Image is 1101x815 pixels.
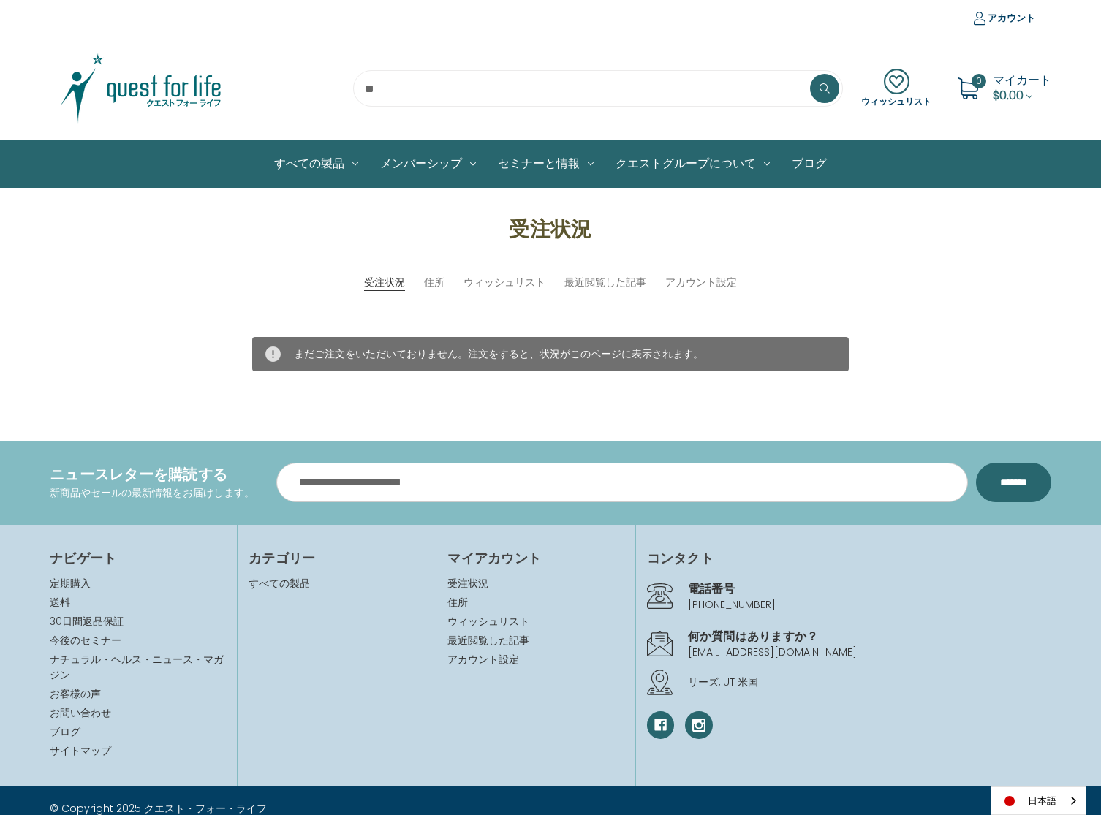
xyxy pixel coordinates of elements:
[781,140,838,187] a: ブログ
[50,614,124,629] a: 30日間返品保証
[647,548,1051,568] h4: コンタクト
[249,576,310,591] a: すべての製品
[688,645,857,659] a: [EMAIL_ADDRESS][DOMAIN_NAME]
[50,595,70,610] a: 送料
[993,72,1051,104] a: Cart with 0 items
[991,786,1086,815] aside: Language selected: 日本語
[447,576,624,591] a: 受注状況
[50,576,91,591] a: 定期購入
[605,140,781,187] a: クエストグループについて
[861,69,931,108] a: ウィッシュリスト
[424,275,444,290] a: 住所
[688,675,1051,690] p: リーズ, UT 米国
[993,72,1051,88] span: マイカート
[50,652,224,682] a: ナチュラル・ヘルス・ニュース・マガジン
[249,548,425,568] h4: カテゴリー
[447,548,624,568] h4: マイアカウント
[564,275,646,290] a: 最近閲覧した記事
[50,485,254,501] p: 新商品やセールの最新情報をお届けします。
[50,705,111,720] a: お問い合わせ
[464,275,545,290] a: ウィッシュリスト
[364,275,405,291] li: 受注状況
[688,627,1051,645] h4: 何か質問はありますか？
[263,140,369,187] a: All Products
[50,548,226,568] h4: ナビゲート
[50,463,254,485] h4: ニュースレターを購読する
[50,724,80,739] a: ブログ
[50,633,121,648] a: 今後のセミナー
[665,275,737,290] a: アカウント設定
[972,74,986,88] span: 0
[369,140,487,187] a: メンバーシップ
[447,614,624,629] a: ウィッシュリスト
[991,787,1086,814] a: 日本語
[50,686,101,701] a: お客様の声
[50,52,232,125] img: クエスト・グループ
[447,652,624,667] a: アカウント設定
[294,346,703,361] span: まだご注文をいただいておりません。注文をすると、状況がこのページに表示されます。
[688,580,1051,597] h4: 電話番号
[447,633,624,648] a: 最近閲覧した記事
[447,595,624,610] a: 住所
[103,213,999,244] h1: 受注状況
[688,597,776,612] a: [PHONE_NUMBER]
[50,743,111,758] a: サイトマップ
[487,140,605,187] a: セミナーと情報
[993,87,1024,104] span: $0.00
[991,786,1086,815] div: Language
